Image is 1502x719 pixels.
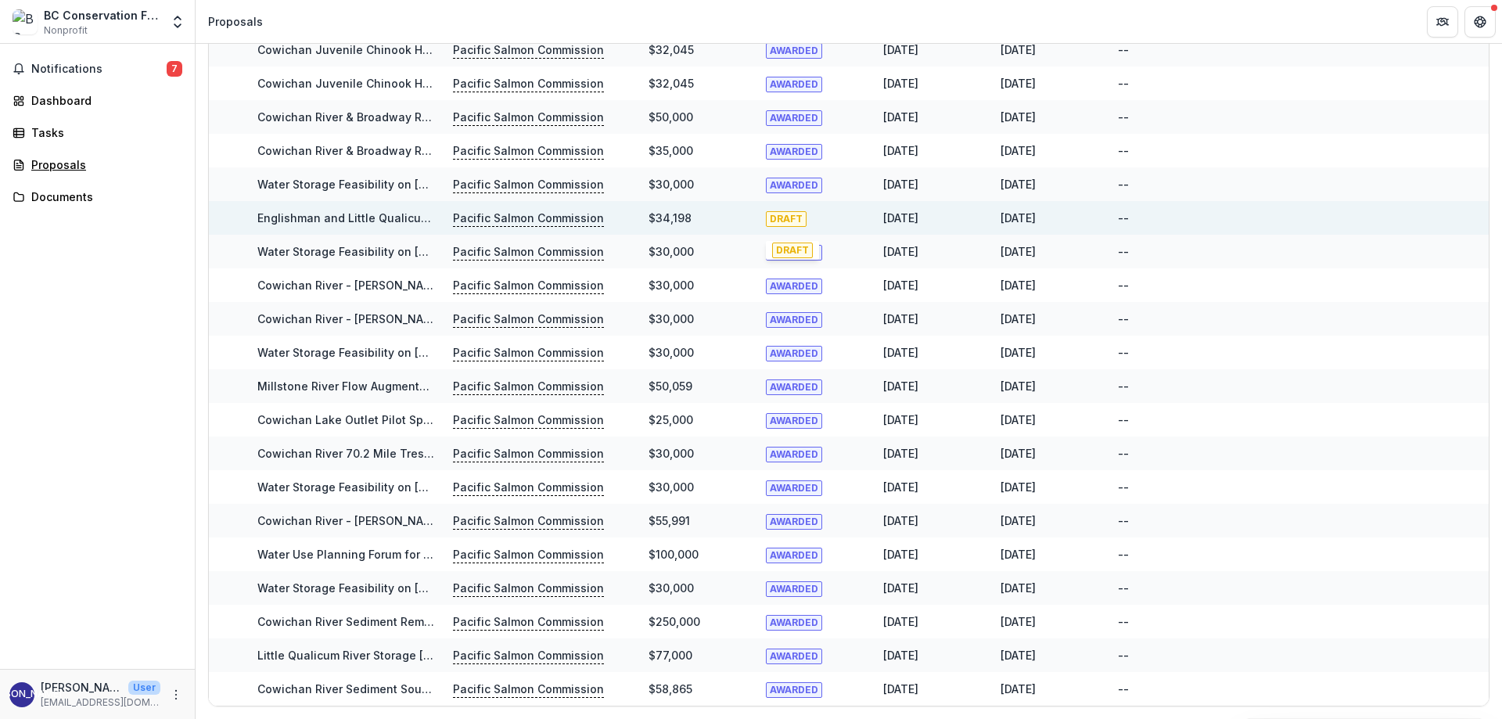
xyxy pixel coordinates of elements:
div: -- [1118,613,1129,630]
span: AWARDED [766,178,822,193]
div: $250,000 [649,613,700,630]
p: Pacific Salmon Commission [453,344,604,361]
div: [DATE] [883,311,918,327]
div: [DATE] [1001,311,1036,327]
div: -- [1118,681,1129,697]
span: AWARDED [766,312,822,328]
a: Water Storage Feasibility on [GEOGRAPHIC_DATA] [GEOGRAPHIC_DATA] - Year 5 of 5 [257,178,710,191]
p: Pacific Salmon Commission [453,613,604,631]
div: $50,059 [649,378,692,394]
a: Water Storage Feasibility on [GEOGRAPHIC_DATA]. Year 3 [257,346,567,359]
span: AWARDED [766,77,822,92]
div: [DATE] [883,681,918,697]
a: Englishman and Little Qualicum Estuary Restoration Pilots [257,211,574,225]
div: [DATE] [1001,243,1036,260]
span: AWARDED [766,615,822,631]
div: [DATE] [883,344,918,361]
div: [DATE] [1001,681,1036,697]
div: -- [1118,109,1129,125]
div: $55,991 [649,512,690,529]
a: Cowichan River Sediment Source Assessment, Prescriptions and Remediation Plan [257,682,710,696]
div: [DATE] [883,378,918,394]
div: -- [1118,344,1129,361]
span: AWARDED [766,144,822,160]
div: [DATE] [883,445,918,462]
div: BC Conservation Foundation (Nanaimo Office) [44,7,160,23]
div: [DATE] [883,109,918,125]
span: AWARDED [766,279,822,294]
div: $30,000 [649,445,694,462]
span: AWARDED [766,245,822,261]
div: [DATE] [1001,210,1036,226]
span: AWARDED [766,649,822,664]
div: $30,000 [649,243,694,260]
div: -- [1118,412,1129,428]
button: Open entity switcher [167,6,189,38]
div: [DATE] [883,243,918,260]
p: Pacific Salmon Commission [453,75,604,92]
div: -- [1118,176,1129,192]
p: User [128,681,160,695]
a: Cowichan River & Broadway Run Slope Stability Remediation [257,110,590,124]
div: -- [1118,445,1129,462]
a: Cowichan River & Broadway Run Slope Stability Construction Designs & Permitting [257,144,709,157]
div: -- [1118,512,1129,529]
a: Water Storage Feasibility on [GEOGRAPHIC_DATA] [GEOGRAPHIC_DATA] - Year 2 of Multi-year Project [257,480,803,494]
div: $50,000 [649,109,693,125]
div: [DATE] [1001,546,1036,563]
span: DRAFT [766,211,807,227]
p: Pacific Salmon Commission [453,277,604,294]
a: Cowichan River Sediment Remediation. Year 1 [257,615,508,628]
div: [DATE] [883,512,918,529]
span: AWARDED [766,682,822,698]
div: -- [1118,142,1129,159]
button: Partners [1427,6,1458,38]
div: $32,045 [649,41,694,58]
div: Proposals [208,13,263,30]
div: $30,000 [649,580,694,596]
div: [DATE] [883,277,918,293]
div: $32,045 [649,75,694,92]
a: Dashboard [6,88,189,113]
div: [DATE] [883,546,918,563]
div: [DATE] [883,479,918,495]
a: Cowichan River 70.2 Mile Trestle Side-Channel Reconstruction [257,447,603,460]
div: [DATE] [1001,109,1036,125]
p: Pacific Salmon Commission [453,512,604,530]
div: $30,000 [649,277,694,293]
a: Cowichan River - [PERSON_NAME][GEOGRAPHIC_DATA] Remediation Monitoring. Year 3 [257,312,731,325]
div: [DATE] [1001,277,1036,293]
div: [DATE] [1001,512,1036,529]
button: Get Help [1464,6,1496,38]
div: -- [1118,546,1129,563]
div: -- [1118,580,1129,596]
div: Proposals [31,156,176,173]
span: AWARDED [766,447,822,462]
a: Water Storage Feasibility on [GEOGRAPHIC_DATA] [257,581,526,595]
img: BC Conservation Foundation (Nanaimo Office) [13,9,38,34]
a: Tasks [6,120,189,146]
a: Cowichan Juvenile Chinook Habitat Use Assessment to Direct [GEOGRAPHIC_DATA] Rehabilitation. Year 1 [257,77,831,90]
div: $77,000 [649,647,692,663]
p: Pacific Salmon Commission [453,243,604,261]
p: Pacific Salmon Commission [453,311,604,328]
div: Dashboard [31,92,176,109]
a: Water Use Planning Forum for Stamp-Somass-[PERSON_NAME] [PERSON_NAME], [GEOGRAPHIC_DATA] [257,548,810,561]
div: -- [1118,243,1129,260]
div: Tasks [31,124,176,141]
div: [DATE] [1001,142,1036,159]
div: -- [1118,41,1129,58]
div: $30,000 [649,344,694,361]
a: Cowichan River - [PERSON_NAME][GEOGRAPHIC_DATA] Remediation (Year 2) [257,514,673,527]
div: [DATE] [1001,75,1036,92]
button: More [167,685,185,704]
p: Pacific Salmon Commission [453,647,604,664]
div: [DATE] [1001,344,1036,361]
div: -- [1118,311,1129,327]
span: AWARDED [766,413,822,429]
div: -- [1118,75,1129,92]
div: $30,000 [649,311,694,327]
div: [DATE] [883,412,918,428]
p: Pacific Salmon Commission [453,445,604,462]
div: [DATE] [1001,445,1036,462]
